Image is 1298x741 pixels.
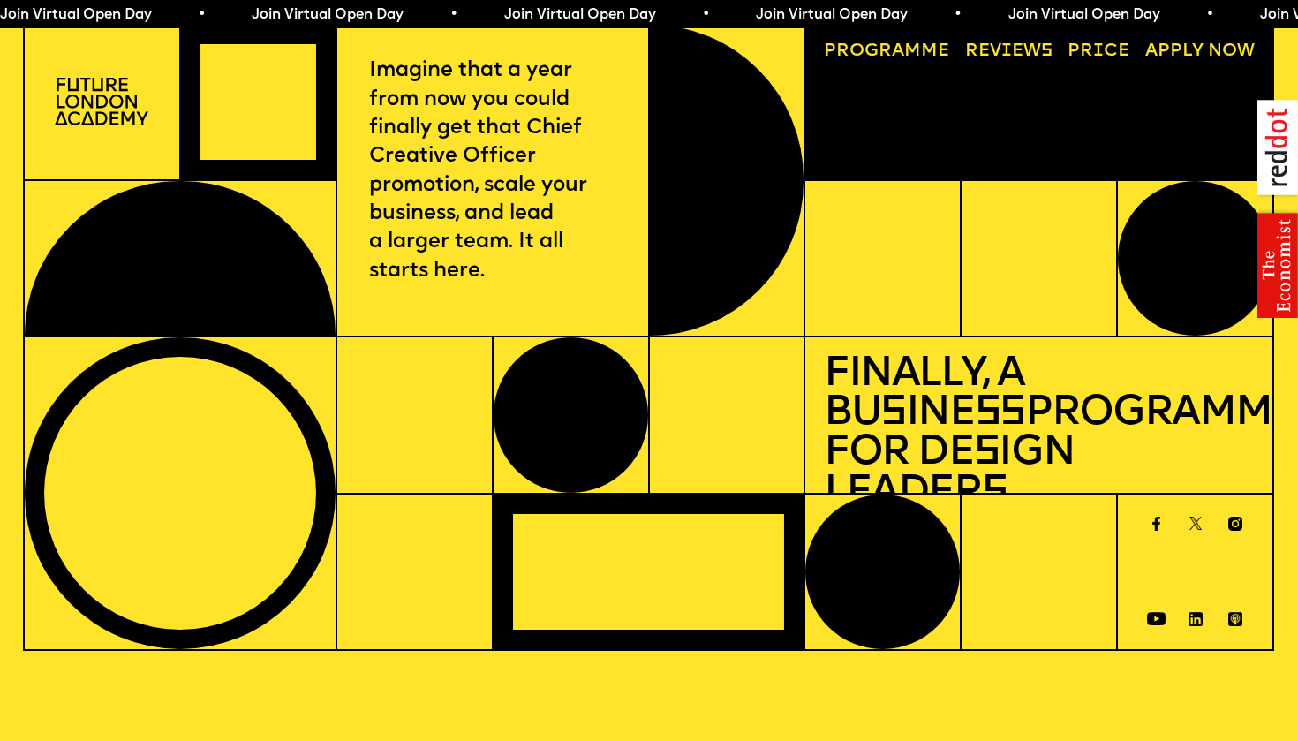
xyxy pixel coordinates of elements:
[880,393,906,435] span: s
[982,473,1007,514] span: s
[449,8,457,22] span: •
[1205,8,1213,22] span: •
[975,393,1025,435] span: ss
[892,42,904,60] span: a
[701,8,709,22] span: •
[815,34,958,70] a: Programme
[974,433,1000,474] span: s
[1136,34,1264,70] a: Apply now
[955,34,1060,70] a: Reviews
[824,356,1255,514] h1: Finally, a Bu ine Programme for De ign Leader
[954,8,962,22] span: •
[369,57,615,285] p: Imagine that a year from now you could finally get that Chief Creative Officer promotion, scale y...
[1059,34,1138,70] a: Price
[1145,42,1158,60] span: A
[197,8,205,22] span: •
